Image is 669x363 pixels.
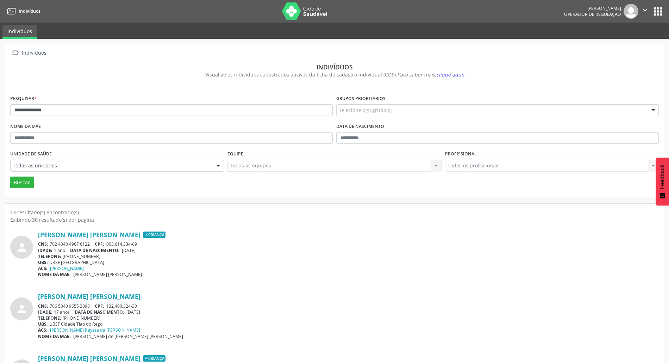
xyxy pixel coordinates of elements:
[38,355,140,362] a: [PERSON_NAME] [PERSON_NAME]
[38,321,48,327] span: UBS:
[10,149,52,160] label: Unidade de saúde
[436,71,464,78] span: clique aqui!
[652,5,664,18] button: apps
[75,309,124,315] span: DATA DE NASCIMENTO:
[143,355,165,362] span: Criança
[38,253,659,259] div: [PHONE_NUMBER]
[10,121,41,132] label: Nome da mãe
[5,5,40,17] a: Indivíduos
[564,11,621,17] span: Operador de regulação
[339,106,392,114] span: Selecione o(s) grupo(s)
[38,259,48,265] span: UBS:
[15,303,28,315] i: person
[20,48,48,58] div: Indivíduos
[38,327,48,333] span: ACS:
[50,327,140,333] a: [PERSON_NAME] Rayssa da [PERSON_NAME]
[122,247,136,253] span: [DATE]
[106,241,137,247] span: 003.614.334-09
[38,315,61,321] span: TELEFONE:
[641,6,649,14] i: 
[38,303,659,309] div: 706 5043 9655 3098
[2,25,37,39] a: Indivíduos
[638,4,652,19] button: 
[624,4,638,19] img: img
[38,309,52,315] span: IDADE:
[13,162,210,169] span: Todas as unidades
[38,265,48,271] span: ACS:
[659,165,665,189] span: Feedback
[38,231,140,239] a: [PERSON_NAME] [PERSON_NAME]
[336,121,384,132] label: Data de nascimento
[656,158,669,205] button: Feedback - Mostrar pesquisa
[15,241,28,254] i: person
[10,177,34,189] button: Buscar
[38,247,52,253] span: IDADE:
[126,309,140,315] span: [DATE]
[38,315,659,321] div: [PHONE_NUMBER]
[95,241,104,247] span: CPF:
[73,333,183,339] span: [PERSON_NAME] de [PERSON_NAME] [PERSON_NAME]
[19,8,40,14] span: Indivíduos
[38,271,71,277] span: NOME DA MÃE:
[15,71,654,78] div: Visualize os indivíduos cadastrados através da ficha de cadastro individual (CDS).
[143,232,165,238] span: Criança
[10,48,20,58] i: 
[10,93,37,104] label: Pesquisar
[10,48,48,58] a:  Indivíduos
[50,265,84,271] a: [PERSON_NAME]
[38,253,61,259] span: TELEFONE:
[38,259,659,265] div: UBSF [GEOGRAPHIC_DATA]
[95,303,104,309] span: CPF:
[70,247,120,253] span: DATA DE NASCIMENTO:
[10,209,659,216] div: 13 resultado(s) encontrado(s)
[38,303,48,309] span: CNS:
[73,271,142,277] span: [PERSON_NAME] [PERSON_NAME]
[38,309,659,315] div: 17 anos
[38,293,140,300] a: [PERSON_NAME] [PERSON_NAME]
[38,241,659,247] div: 702 4040 4967 6122
[397,71,464,78] i: Para saber mais,
[38,321,659,327] div: UBSF Cidade Tiao do Rego
[445,149,477,160] label: Profissional
[38,333,71,339] span: NOME DA MÃE:
[106,303,137,309] span: 132.400.324-30
[38,241,48,247] span: CNS:
[38,247,659,253] div: 1 ano
[564,5,621,11] div: [PERSON_NAME]
[336,93,386,104] label: Grupos prioritários
[227,149,243,160] label: Equipe
[10,216,659,223] div: Exibindo 30 resultado(s) por página
[15,63,654,71] div: Indivíduos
